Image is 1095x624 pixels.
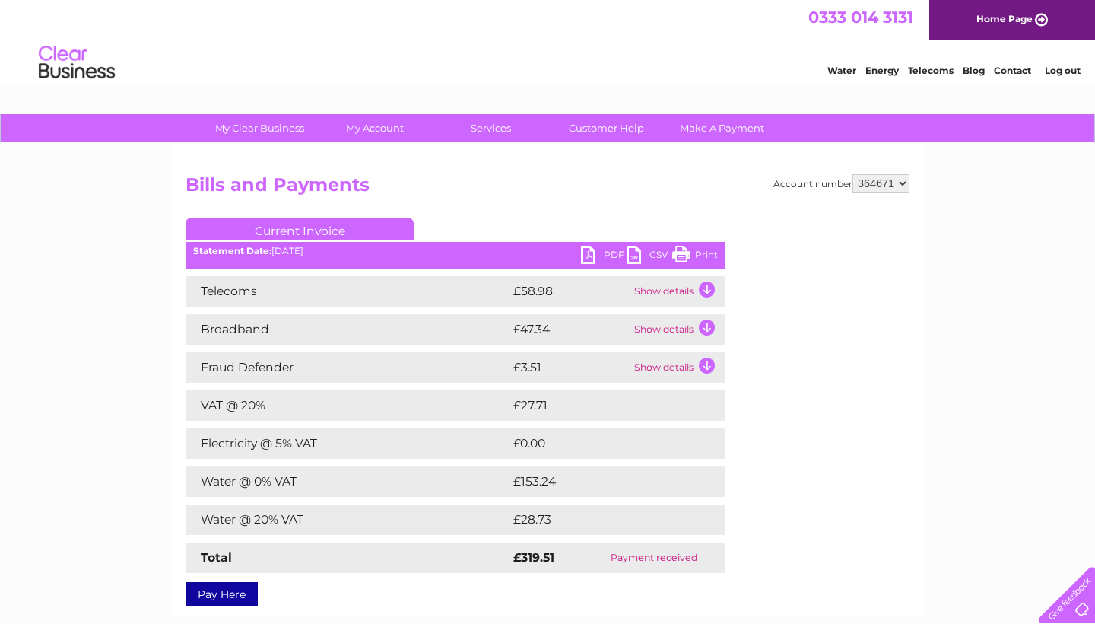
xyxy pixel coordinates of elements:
td: £47.34 [509,314,630,345]
a: 0333 014 3131 [808,8,913,27]
a: Log out [1045,65,1081,76]
td: £58.98 [509,276,630,307]
a: Telecoms [908,65,954,76]
a: Customer Help [544,114,669,142]
td: £153.24 [509,466,697,497]
div: [DATE] [186,246,725,256]
td: Show details [630,352,725,383]
img: logo.png [38,40,116,86]
td: Water @ 0% VAT [186,466,509,497]
td: Electricity @ 5% VAT [186,428,509,459]
b: Statement Date: [193,245,271,256]
td: Broadband [186,314,509,345]
td: Payment received [583,543,725,573]
td: £28.73 [509,505,694,535]
a: My Clear Business [197,114,322,142]
td: £0.00 [509,428,690,459]
div: Account number [773,174,909,193]
a: Make A Payment [659,114,785,142]
td: Water @ 20% VAT [186,505,509,535]
a: Water [827,65,856,76]
td: Telecoms [186,276,509,307]
a: Energy [865,65,899,76]
h2: Bills and Payments [186,174,909,203]
td: Show details [630,276,725,307]
td: Show details [630,314,725,345]
div: Clear Business is a trading name of Verastar Limited (registered in [GEOGRAPHIC_DATA] No. 3667643... [189,8,908,74]
a: Current Invoice [186,218,414,240]
strong: £319.51 [513,550,554,565]
a: Contact [994,65,1031,76]
td: £27.71 [509,390,692,421]
a: Print [672,246,718,268]
td: £3.51 [509,352,630,383]
a: Services [428,114,554,142]
td: VAT @ 20% [186,390,509,421]
a: CSV [627,246,672,268]
a: Blog [963,65,985,76]
td: Fraud Defender [186,352,509,383]
a: PDF [581,246,627,268]
strong: Total [201,550,232,565]
a: My Account [313,114,438,142]
a: Pay Here [186,582,258,606]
